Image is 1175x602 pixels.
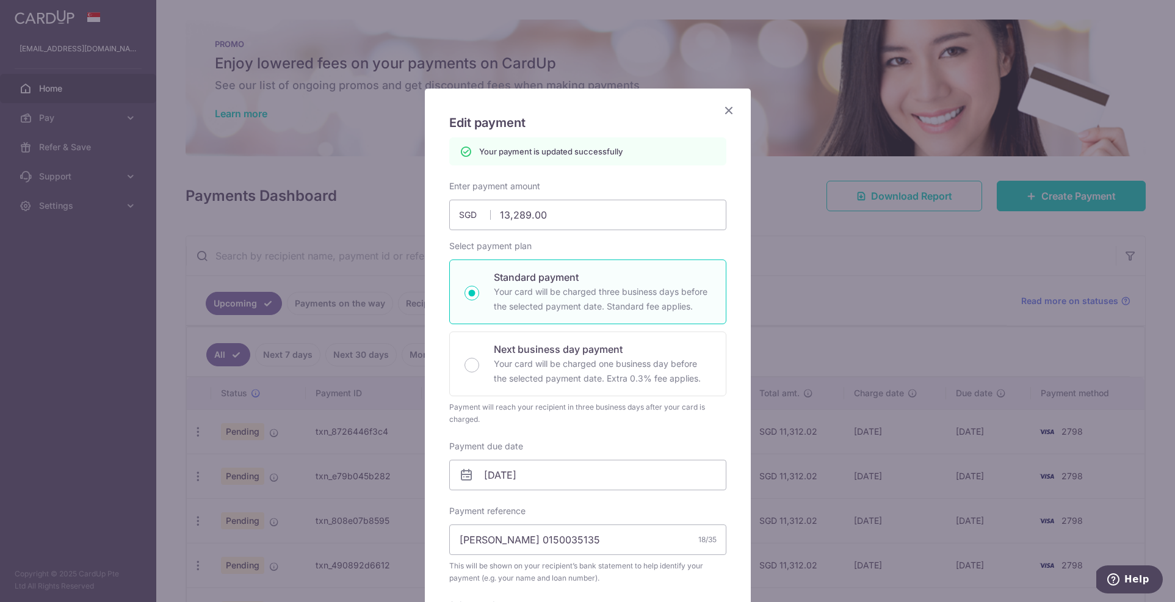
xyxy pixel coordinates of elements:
h5: Edit payment [449,113,726,132]
p: Your payment is updated successfully [479,145,623,158]
label: Payment reference [449,505,526,517]
input: DD / MM / YYYY [449,460,726,490]
p: Your card will be charged one business day before the selected payment date. Extra 0.3% fee applies. [494,357,711,386]
button: Close [721,103,736,118]
span: SGD [459,209,491,221]
label: Payment due date [449,440,523,452]
iframe: Opens a widget where you can find more information [1096,565,1163,596]
div: Payment will reach your recipient in three business days after your card is charged. [449,401,726,426]
span: This will be shown on your recipient’s bank statement to help identify your payment (e.g. your na... [449,560,726,584]
input: 0.00 [449,200,726,230]
label: Select payment plan [449,240,532,252]
p: Standard payment [494,270,711,285]
div: 18/35 [698,534,717,546]
label: Enter payment amount [449,180,540,192]
p: Next business day payment [494,342,711,357]
p: Your card will be charged three business days before the selected payment date. Standard fee appl... [494,285,711,314]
